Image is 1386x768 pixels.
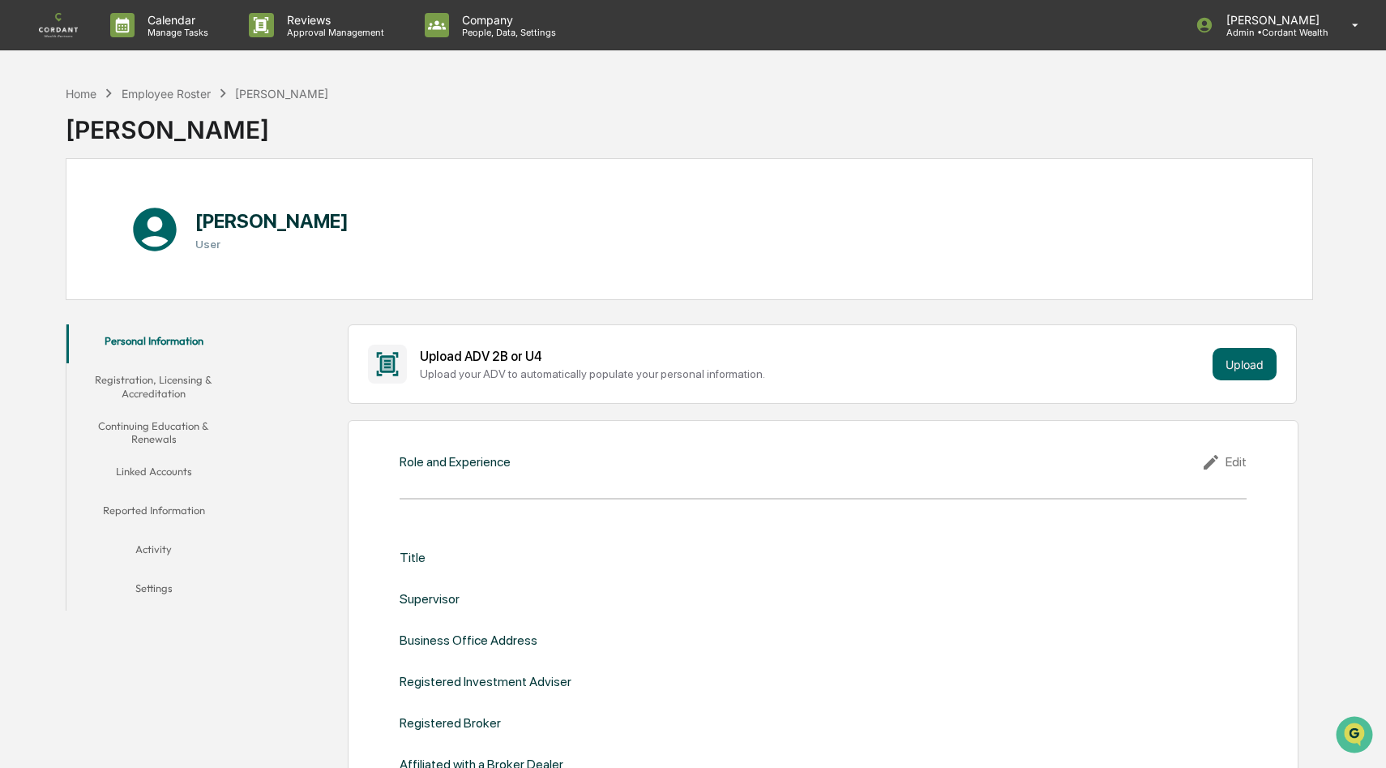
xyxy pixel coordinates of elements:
button: Registration, Licensing & Accreditation [66,363,240,410]
div: secondary tabs example [66,324,240,611]
div: 🗄️ [118,290,130,302]
button: Reported Information [66,494,240,533]
div: Upload your ADV to automatically populate your personal information. [420,367,1207,380]
input: Clear [42,74,267,91]
p: [PERSON_NAME] [1213,13,1328,27]
p: Admin • Cordant Wealth [1213,27,1328,38]
img: logo [39,13,78,38]
button: Start new chat [276,129,295,148]
button: Continuing Education & Renewals [66,410,240,456]
span: [PERSON_NAME] [50,221,131,234]
div: Edit [1201,453,1247,472]
p: Approval Management [274,27,392,38]
div: Supervisor [400,591,460,607]
div: [PERSON_NAME] [235,87,328,101]
a: 🖐️Preclearance [10,281,111,311]
p: Calendar [135,13,216,27]
span: [DATE] [143,221,177,234]
button: Settings [66,572,240,611]
div: Registered Investment Adviser [400,674,571,689]
div: Role and Experience [400,454,511,470]
div: Employee Roster [122,87,211,101]
p: Company [449,13,564,27]
span: • [135,221,140,234]
p: Reviews [274,13,392,27]
button: Personal Information [66,324,240,363]
p: People, Data, Settings [449,27,564,38]
div: Start new chat [55,124,266,140]
p: How can we help? [16,34,295,60]
a: Powered byPylon [114,358,196,371]
div: Home [66,87,96,101]
div: [PERSON_NAME] [66,102,328,144]
iframe: Open customer support [1334,714,1378,758]
div: Upload ADV 2B or U4 [420,349,1207,364]
div: We're available if you need us! [55,140,205,153]
div: 🖐️ [16,290,29,302]
div: Business Office Address [400,633,537,648]
span: Pylon [161,358,196,371]
a: 🗄️Attestations [111,281,207,311]
img: Brenda McCombs [16,205,42,231]
div: Title [400,550,426,565]
button: Upload [1213,348,1277,380]
button: See all [251,177,295,196]
img: 1746055101610-c473b297-6a78-478c-a979-82029cc54cd1 [16,124,45,153]
h1: [PERSON_NAME] [195,209,349,233]
span: Preclearance [32,288,105,304]
p: Manage Tasks [135,27,216,38]
h3: User [195,238,349,251]
span: Data Lookup [32,319,102,335]
button: Linked Accounts [66,455,240,494]
button: Activity [66,533,240,572]
div: Registered Broker [400,715,501,731]
span: Attestations [134,288,201,304]
div: 🔎 [16,320,29,333]
a: 🔎Data Lookup [10,312,109,341]
div: Past conversations [16,180,104,193]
